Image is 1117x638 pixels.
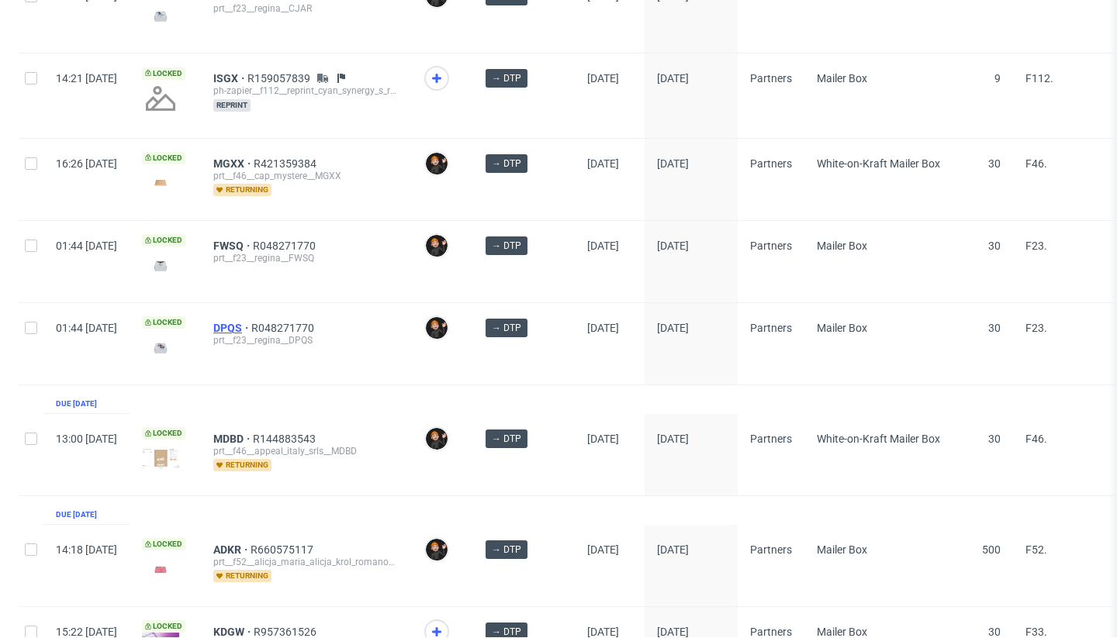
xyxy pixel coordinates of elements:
[988,626,1001,638] span: 30
[142,67,185,80] span: Locked
[817,322,867,334] span: Mailer Box
[253,433,319,445] a: R144883543
[750,240,792,252] span: Partners
[213,99,251,112] span: reprint
[817,626,867,638] span: Mailer Box
[213,170,399,182] div: prt__f46__cap_mystere__MGXX
[1025,240,1047,252] span: F23.
[251,322,317,334] a: R048271770
[426,153,448,174] img: Dominik Grosicki
[657,626,689,638] span: [DATE]
[426,317,448,339] img: Dominik Grosicki
[657,240,689,252] span: [DATE]
[213,252,399,264] div: prt__f23__regina__FWSQ
[142,427,185,440] span: Locked
[492,543,521,557] span: → DTP
[750,626,792,638] span: Partners
[1025,626,1047,638] span: F33.
[587,543,619,556] span: [DATE]
[213,556,399,568] div: prt__f52__alicja_maria_alicja_krol_romanowska__ADKR
[56,433,117,445] span: 13:00 [DATE]
[142,337,179,358] img: version_two_editor_design.png
[254,626,320,638] a: R957361526
[142,234,185,247] span: Locked
[750,72,792,84] span: Partners
[817,433,940,445] span: White-on-Kraft Mailer Box
[587,72,619,84] span: [DATE]
[56,157,117,170] span: 16:26 [DATE]
[817,543,867,556] span: Mailer Box
[142,152,185,164] span: Locked
[426,235,448,257] img: Dominik Grosicki
[657,72,689,84] span: [DATE]
[492,157,521,171] span: → DTP
[817,240,867,252] span: Mailer Box
[587,626,619,638] span: [DATE]
[657,543,689,556] span: [DATE]
[750,322,792,334] span: Partners
[213,626,254,638] a: KDGW
[142,172,179,193] img: version_two_editor_design
[56,398,97,410] div: Due [DATE]
[56,240,117,252] span: 01:44 [DATE]
[213,157,254,170] span: MGXX
[142,538,185,550] span: Locked
[817,157,940,170] span: White-on-Kraft Mailer Box
[988,433,1001,445] span: 30
[817,72,867,84] span: Mailer Box
[142,5,179,26] img: version_two_editor_design.png
[56,626,117,638] span: 15:22 [DATE]
[988,157,1001,170] span: 30
[750,157,792,170] span: Partners
[213,543,251,556] a: ADKR
[492,321,521,335] span: → DTP
[1025,433,1047,445] span: F46.
[251,543,316,556] a: R660575117
[750,433,792,445] span: Partners
[587,240,619,252] span: [DATE]
[56,72,117,84] span: 14:21 [DATE]
[492,432,521,446] span: → DTP
[587,157,619,170] span: [DATE]
[254,157,320,170] a: R421359384
[750,543,792,556] span: Partners
[492,71,521,85] span: → DTP
[213,72,247,84] a: ISGX
[213,240,253,252] a: FWSQ
[142,559,179,580] img: version_two_editor_design
[994,72,1001,84] span: 9
[982,543,1001,556] span: 500
[657,157,689,170] span: [DATE]
[988,240,1001,252] span: 30
[213,184,271,196] span: returning
[587,433,619,445] span: [DATE]
[492,239,521,253] span: → DTP
[213,322,251,334] a: DPQS
[142,620,185,633] span: Locked
[426,539,448,560] img: Dominik Grosicki
[1025,322,1047,334] span: F23.
[213,334,399,347] div: prt__f23__regina__DPQS
[253,240,319,252] a: R048271770
[247,72,313,84] a: R159057839
[1025,543,1047,556] span: F52.
[657,433,689,445] span: [DATE]
[142,316,185,329] span: Locked
[56,509,97,521] div: Due [DATE]
[142,255,179,276] img: version_two_editor_design.png
[587,322,619,334] span: [DATE]
[213,570,271,582] span: returning
[213,433,253,445] a: MDBD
